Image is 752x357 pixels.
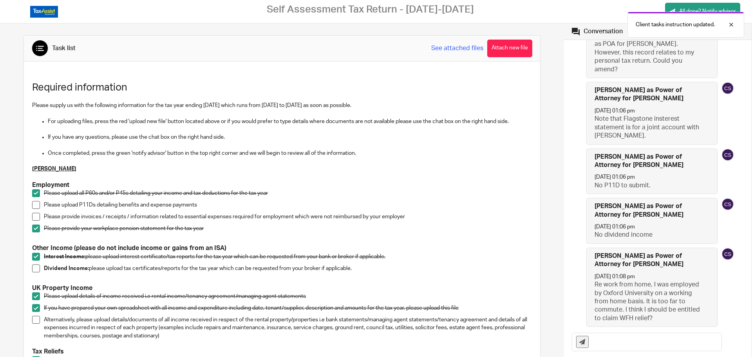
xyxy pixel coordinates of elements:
p: [DATE] 01:06 pm [595,173,635,181]
u: [PERSON_NAME] [32,166,76,172]
p: Please supply us with the following information for the tax year ending [DATE] which runs from [D... [32,101,532,109]
a: All done? Notify advisor [665,3,740,20]
h4: [PERSON_NAME] as Power of Attorney for [PERSON_NAME] [595,252,701,269]
p: Please upload P11Ds detailing benefits and expense payments [44,201,532,209]
p: [DATE] 01:06 pm [595,107,635,115]
p: Note: I am appearing on this record as POA for [PERSON_NAME]. However, this record relates to my ... [595,32,701,74]
button: Attach new file [487,40,532,57]
p: No P11D to submit. [595,181,701,190]
p: Please upload all P60s and/or P45s detailing your income and tax deductions for the tax year [44,189,532,197]
p: please upload interest certificate/tax reports for the tax year which can be requested from your ... [44,253,532,261]
p: Note that Flagstone insterest statement is for a joint account with [PERSON_NAME]. [595,115,701,140]
h2: Self Assessment Tax Return - [DATE]-[DATE] [267,4,474,16]
p: [DATE] 01:06 pm [595,223,635,231]
p: No dividend income [595,231,701,239]
strong: Tax Reliefs [32,348,64,355]
p: Once completed, press the green 'notify advisor' button in the top right corner and we will begin... [48,149,532,157]
img: svg%3E [721,149,734,161]
p: Alternatively, please upload details/documents of all income received in respect of the rental pr... [44,316,532,340]
p: Please provide invoices / receipts / information related to essential expenses required for emplo... [44,213,532,221]
h4: [PERSON_NAME] as Power of Attorney for [PERSON_NAME] [595,202,701,219]
p: Client tasks instruction updated. [636,21,715,29]
p: please upload tax certificates/reports for the tax year which can be requested from your broker i... [44,265,532,272]
p: Please upload details of income received i.e rental income/tenancy agreement/managing agent state... [44,292,532,300]
img: Logo_TaxAssistAccountants_FullColour_RGB.png [30,6,58,18]
img: svg%3E [721,82,734,94]
div: Task list [52,44,76,53]
p: Please provide your workplace pension statement for the tax year [44,225,532,232]
p: For uploading files, press the red 'upload new file' button located above or if you would prefer ... [48,118,532,125]
img: svg%3E [721,248,734,260]
p: If you have prepared your own spreadsheet with all income and expenditure including date, tenant/... [44,304,532,312]
img: svg%3E [721,198,734,210]
h4: [PERSON_NAME] as Power of Attorney for [PERSON_NAME] [595,86,701,103]
a: See attached files [431,44,483,53]
strong: Employment [32,182,69,188]
strong: Interest Income: [44,254,85,259]
p: If you have any questions, please use the chat box on the right hand side. [48,133,532,141]
strong: UK Property Income [32,285,92,291]
strong: Dividend Income: [44,266,89,271]
h4: [PERSON_NAME] as Power of Attorney for [PERSON_NAME] [595,153,701,170]
strong: Other Income (please do not include income or gains from an ISA) [32,245,226,251]
p: [DATE] 01:08 pm [595,273,635,281]
h1: Required information [32,82,532,94]
p: Re work from home, I was employed by Oxford University on a working from home basis. It is too fa... [595,281,701,323]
